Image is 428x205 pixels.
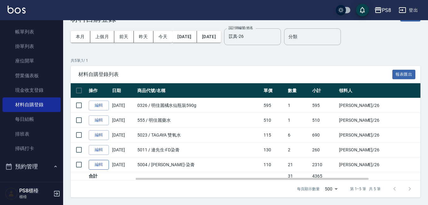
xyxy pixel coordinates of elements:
[8,6,26,14] img: Logo
[311,128,337,143] td: 690
[311,83,337,98] th: 小計
[136,113,262,128] td: 555 / 明佳麗藥水
[110,157,136,172] td: [DATE]
[262,98,286,113] td: 595
[372,4,394,17] button: PS8
[322,180,340,197] div: 500
[78,71,392,78] span: 材料自購登錄列表
[197,31,221,43] button: [DATE]
[337,98,426,113] td: [PERSON_NAME] /26
[262,128,286,143] td: 115
[3,54,61,68] a: 座位開單
[3,177,61,192] a: 預約管理
[286,128,311,143] td: 6
[3,39,61,54] a: 掛單列表
[286,113,311,128] td: 1
[262,113,286,128] td: 510
[19,188,51,194] h5: PS8櫃檯
[89,115,109,125] a: 編輯
[356,4,369,16] button: save
[262,143,286,157] td: 130
[3,83,61,97] a: 現金收支登錄
[337,83,426,98] th: 領料人
[110,143,136,157] td: [DATE]
[3,127,61,141] a: 排班表
[134,31,153,43] button: 昨天
[110,98,136,113] td: [DATE]
[286,157,311,172] td: 21
[311,98,337,113] td: 595
[3,97,61,112] a: 材料自購登錄
[229,26,253,30] label: 設計師編號/姓名
[110,83,136,98] th: 日期
[3,112,61,126] a: 每日結帳
[311,113,337,128] td: 510
[136,83,262,98] th: 商品代號/名稱
[311,172,337,180] td: 4365
[136,128,262,143] td: 5023 / TAGAYA 雙氧水
[136,157,262,172] td: 5004 / [PERSON_NAME]-染膏
[71,31,90,43] button: 本月
[286,143,311,157] td: 2
[114,31,134,43] button: 前天
[262,157,286,172] td: 110
[392,70,416,79] button: 報表匯出
[172,31,197,43] button: [DATE]
[110,128,136,143] td: [DATE]
[297,186,320,192] p: 每頁顯示數量
[350,186,381,192] p: 第 1–5 筆 共 5 筆
[3,141,61,156] a: 掃碼打卡
[136,98,262,113] td: 0326 / 明佳麗橘水仙瓶裝590g
[337,143,426,157] td: [PERSON_NAME] /26
[337,157,426,172] td: [PERSON_NAME] /26
[337,113,426,128] td: [PERSON_NAME] /26
[3,25,61,39] a: 帳單列表
[382,6,391,14] div: PS8
[286,83,311,98] th: 數量
[337,128,426,143] td: [PERSON_NAME] /26
[19,194,51,200] p: 櫃檯
[392,71,416,77] a: 報表匯出
[3,68,61,83] a: 營業儀表板
[286,98,311,113] td: 1
[89,130,109,140] a: 編輯
[90,31,114,43] button: 上個月
[311,143,337,157] td: 260
[89,101,109,110] a: 編輯
[110,113,136,128] td: [DATE]
[89,160,109,170] a: 編輯
[396,4,420,16] button: 登出
[89,145,109,155] a: 編輯
[87,83,110,98] th: 操作
[136,143,262,157] td: 5011 / 連先生-FD染膏
[286,172,311,180] td: 31
[3,158,61,175] button: 預約管理
[311,157,337,172] td: 2310
[262,83,286,98] th: 單價
[71,58,420,63] p: 共 5 筆, 1 / 1
[87,172,110,180] td: 合計
[153,31,173,43] button: 今天
[5,187,18,200] img: Person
